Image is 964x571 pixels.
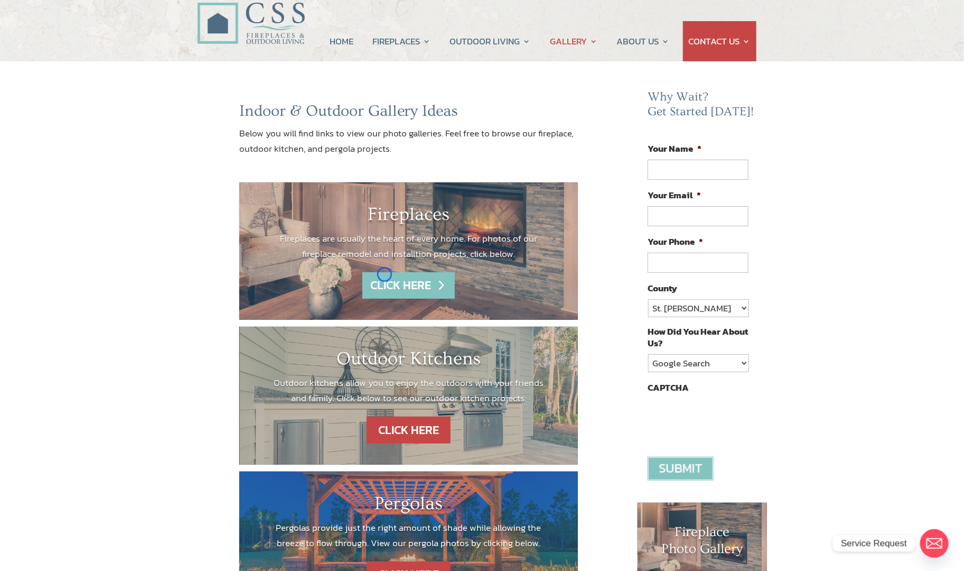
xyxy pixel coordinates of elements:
[648,382,689,393] label: CAPTCHA
[271,520,547,551] p: Pergolas provide just the right amount of shade while allowing the breeze to flow through. View o...
[372,21,430,61] a: FIREPLACES
[648,282,677,294] label: County
[239,102,578,126] h2: Indoor & Outdoor Gallery Ideas
[920,529,949,558] a: Email
[648,399,808,440] iframe: reCAPTCHA
[648,326,748,349] label: How Did You Hear About Us?
[362,272,454,299] a: CLICK HERE
[271,231,547,262] p: Fireplaces are usually the heart of every home. For photos of our fireplace remodel and installti...
[648,236,703,247] label: Your Phone
[450,21,531,61] a: OUTDOOR LIVING
[648,90,756,124] h2: Why Wait? Get Started [DATE]!
[648,189,701,201] label: Your Email
[689,21,751,61] a: CONTACT US
[550,21,597,61] a: GALLERY
[659,524,746,562] h1: Fireplace Photo Gallery
[271,204,547,231] h1: Fireplaces
[616,21,669,61] a: ABOUT US
[648,457,714,481] input: Submit
[330,21,353,61] a: HOME
[367,417,451,444] a: CLICK HERE
[271,493,547,520] h1: Pergolas
[648,143,701,154] label: Your Name
[239,126,578,156] p: Below you will find links to view our photo galleries. Feel free to browse our fireplace, outdoor...
[271,375,547,406] p: Outdoor kitchens allow you to enjoy the outdoors with your friends and family. Click below to see...
[271,348,547,375] h1: Outdoor Kitchens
